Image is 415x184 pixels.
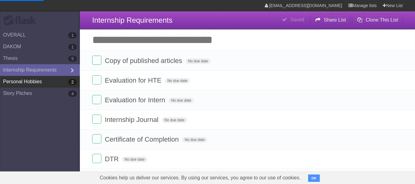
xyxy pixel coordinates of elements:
[182,137,207,143] span: No due date
[105,76,163,84] span: Evaluation for HTE
[352,14,403,25] button: Clone This List
[92,115,101,124] label: Done
[308,174,320,182] button: OK
[92,154,101,163] label: Done
[169,98,194,103] span: No due date
[105,57,184,65] span: Copy of published articles
[68,32,77,38] b: 1
[165,78,190,84] span: No due date
[92,75,101,84] label: Done
[186,58,210,64] span: No due date
[92,16,172,24] span: Internship Requirements
[68,44,77,50] b: 1
[92,56,101,65] label: Done
[92,134,101,143] label: Done
[324,17,346,22] b: Share List
[94,172,307,184] span: Cookies help us deliver our services. By using our services, you agree to our use of cookies.
[105,116,160,123] span: Internship Journal
[366,17,398,22] b: Clone This List
[68,91,77,97] b: 4
[92,95,101,104] label: Done
[122,157,147,162] span: No due date
[310,14,351,25] button: Share List
[68,56,77,62] b: 5
[3,15,40,26] div: Flask
[105,155,120,163] span: DTR
[290,17,304,22] b: Saved
[162,117,187,123] span: No due date
[105,135,180,143] span: Certificate of Completion
[68,79,77,85] b: 2
[105,96,167,104] span: Evaluation for Intern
